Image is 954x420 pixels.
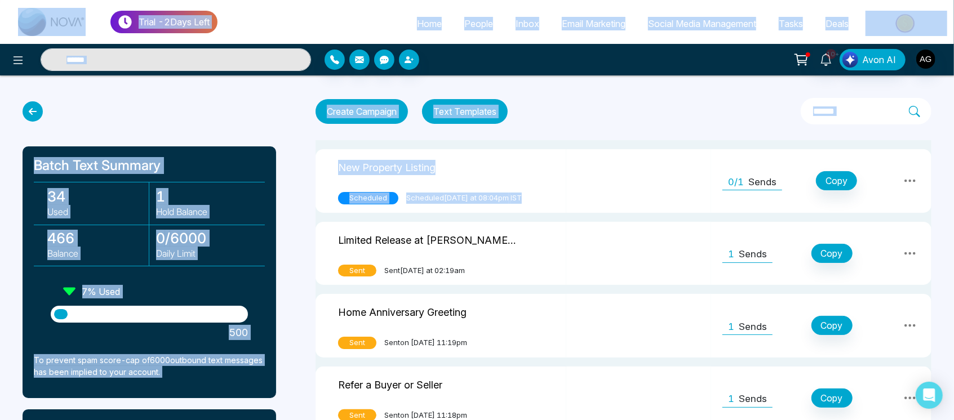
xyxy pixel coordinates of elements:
[728,247,734,262] span: 1
[811,388,853,408] button: Copy
[156,188,258,205] h3: 1
[18,8,86,36] img: Nova CRM Logo
[739,320,767,334] p: Sends
[739,247,767,262] p: Sends
[338,337,376,349] span: Sent
[637,13,767,34] a: Social Media Management
[551,13,637,34] a: Email Marketing
[338,375,442,392] p: Refer a Buyer or Seller
[826,18,849,29] span: Deals
[316,99,408,124] button: Create Campaign
[840,49,906,70] button: Avon AI
[47,247,149,260] p: Balance
[316,149,931,213] tr: New Property ListingScheduledScheduled[DATE] at 08:04pm IST0/1SendsCopy
[338,192,398,204] span: Scheduled
[406,193,522,204] span: Scheduled [DATE] at 08:04pm IST
[811,316,853,335] button: Copy
[779,18,803,29] span: Tasks
[47,188,149,205] h3: 34
[842,52,858,68] img: Lead Flow
[338,158,436,175] p: New Property Listing
[156,205,258,218] p: Hold Balance
[34,158,265,174] h1: Batch Text Summary
[417,18,442,29] span: Home
[748,175,776,190] p: Sends
[504,13,551,34] a: Inbox
[384,265,465,276] span: Sent [DATE] at 02:19am
[338,230,518,248] p: Limited Release at [PERSON_NAME], [GEOGRAPHIC_DATA]!
[338,302,467,320] p: Home Anniversary Greeting
[814,13,860,34] a: Deals
[316,294,931,358] tr: Home Anniversary GreetingSentSenton [DATE] 11:19pm1SendsCopy
[51,325,248,340] p: 500
[862,53,896,66] span: Avon AI
[406,13,453,34] a: Home
[338,265,376,277] span: Sent
[384,337,467,348] span: Sent on [DATE] 11:19pm
[156,230,258,247] h3: 0 / 6000
[728,392,734,406] span: 1
[453,13,504,34] a: People
[728,175,744,190] span: 0/1
[316,222,931,285] tr: Limited Release at [PERSON_NAME], [GEOGRAPHIC_DATA]!SentSent[DATE] at 02:19am1SendsCopy
[139,15,210,29] p: Trial - 2 Days Left
[82,285,121,298] p: 7 % Used
[34,354,265,378] p: To prevent spam score-cap of 6000 outbound text messages has been implied to your account.
[728,320,734,334] span: 1
[916,382,943,409] div: Open Intercom Messenger
[739,392,767,406] p: Sends
[648,18,756,29] span: Social Media Management
[156,247,258,260] p: Daily Limit
[813,49,840,69] a: 10+
[811,244,853,263] button: Copy
[47,205,149,218] p: Used
[767,13,814,34] a: Tasks
[47,230,149,247] h3: 466
[422,99,508,124] button: Text Templates
[562,18,625,29] span: Email Marketing
[866,11,947,36] img: Market-place.gif
[826,49,836,59] span: 10+
[916,50,935,69] img: User Avatar
[516,18,539,29] span: Inbox
[464,18,493,29] span: People
[816,171,857,190] button: Copy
